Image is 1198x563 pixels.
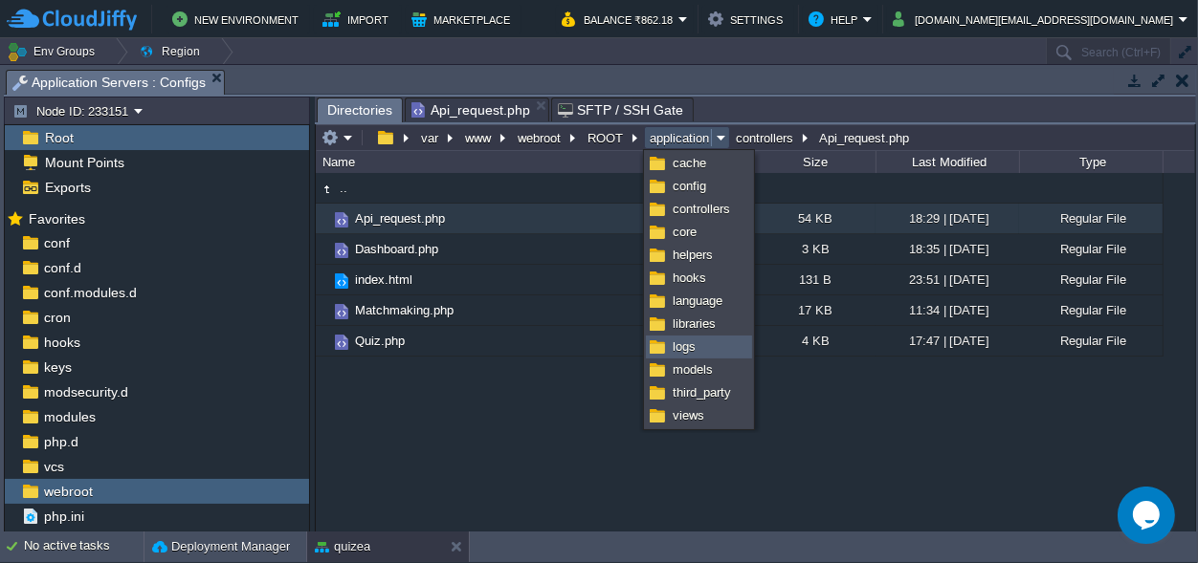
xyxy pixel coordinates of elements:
[673,339,696,354] span: logs
[331,332,352,353] img: AMDAwAAAACH5BAEAAAAALAAAAAABAAEAAAICRAEAOw==
[352,210,448,227] a: Api_request.php
[877,151,1019,173] div: Last Modified
[40,433,81,450] a: php.d
[12,102,134,119] button: Node ID: 233151
[1019,204,1163,233] div: Regular File
[40,408,99,425] a: modules
[411,8,516,31] button: Marketplace
[327,98,392,122] span: Directories
[352,271,415,288] a: index.html
[40,458,67,475] a: vcs
[316,326,331,356] img: AMDAwAAAACH5BAEAAAAALAAAAAABAAEAAAICRAEAOw==
[647,405,751,426] a: views
[12,71,206,95] span: Application Servers : Configs
[316,179,337,200] img: AMDAwAAAACH5BAEAAAAALAAAAAABAAEAAAICRAEAOw==
[673,225,697,239] span: core
[315,537,370,556] button: quizea
[337,180,350,196] a: ..
[1019,265,1163,294] div: Regular File
[316,124,1195,151] input: Click to enter the path
[40,358,75,376] a: keys
[673,202,730,216] span: controllers
[25,211,88,227] a: Favorites
[40,309,74,326] a: cron
[411,98,530,121] span: Api_request.php
[814,130,909,145] div: Api_request.php
[647,222,751,243] a: core
[647,199,751,220] a: controllers
[352,241,441,257] a: Dashboard.php
[24,531,144,562] div: No active tasks
[40,234,73,251] a: conf
[673,271,706,285] span: hooks
[562,8,678,31] button: Balance ₹862.18
[1118,487,1179,544] iframe: chat widget
[41,179,94,196] a: Exports
[751,326,876,356] div: 4 KB
[1019,326,1163,356] div: Regular File
[751,234,876,264] div: 3 KB
[673,408,704,422] span: views
[41,154,127,171] span: Mount Points
[673,293,722,308] span: language
[733,129,798,146] button: controllers
[331,301,352,322] img: AMDAwAAAACH5BAEAAAAALAAAAAABAAEAAAICRAEAOw==
[585,129,628,146] button: ROOT
[316,295,331,325] img: AMDAwAAAACH5BAEAAAAALAAAAAABAAEAAAICRAEAOw==
[352,333,408,349] a: Quiz.php
[40,334,83,351] a: hooks
[40,383,131,401] a: modsecurity.d
[152,537,290,556] button: Deployment Manager
[405,97,549,121] li: /var/www/webroot/ROOT/application/controllers/Api_request.php
[647,314,751,335] a: libraries
[673,385,731,400] span: third_party
[558,98,683,121] span: SFTP / SSH Gate
[876,204,1019,233] div: 18:29 | [DATE]
[647,382,751,403] a: third_party
[418,129,443,146] button: var
[809,8,863,31] button: Help
[316,265,331,294] img: AMDAwAAAACH5BAEAAAAALAAAAAABAAEAAAICRAEAOw==
[316,234,331,264] img: AMDAwAAAACH5BAEAAAAALAAAAAABAAEAAAICRAEAOw==
[1019,295,1163,325] div: Regular File
[318,151,751,173] div: Name
[352,302,456,318] a: Matchmaking.php
[647,245,751,266] a: helpers
[893,8,1179,31] button: [DOMAIN_NAME][EMAIL_ADDRESS][DOMAIN_NAME]
[40,483,96,500] a: webroot
[1019,234,1163,264] div: Regular File
[40,508,87,525] a: php.ini
[41,129,77,146] a: Root
[753,151,876,173] div: Size
[751,265,876,294] div: 131 B
[25,210,88,227] span: Favorites
[462,129,496,146] button: www
[673,156,706,170] span: cache
[316,204,331,233] img: AMDAwAAAACH5BAEAAAAALAAAAAABAAEAAAICRAEAOw==
[172,8,304,31] button: New Environment
[708,8,788,31] button: Settings
[7,8,137,32] img: CloudJiffy
[673,362,713,377] span: models
[647,153,751,174] a: cache
[1021,151,1163,173] div: Type
[647,336,751,357] a: logs
[876,265,1019,294] div: 23:51 | [DATE]
[331,271,352,292] img: AMDAwAAAACH5BAEAAAAALAAAAAABAAEAAAICRAEAOw==
[647,268,751,289] a: hooks
[876,326,1019,356] div: 17:47 | [DATE]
